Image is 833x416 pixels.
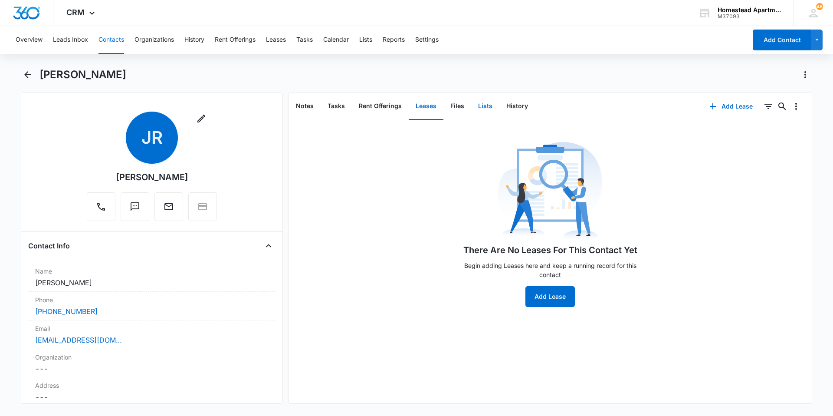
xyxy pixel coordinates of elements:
button: Tasks [321,93,352,120]
dd: [PERSON_NAME] [35,277,269,288]
button: Leases [266,26,286,54]
div: Address--- [28,377,275,406]
div: Organization--- [28,349,275,377]
button: Organizations [134,26,174,54]
button: Calendar [323,26,349,54]
button: Add Lease [701,96,761,117]
a: Call [87,206,115,213]
p: Begin adding Leases here and keep a running record for this contact [459,261,641,279]
dd: --- [35,363,269,374]
span: 48 [816,3,823,10]
a: Email [154,206,183,213]
div: notifications count [816,3,823,10]
a: [EMAIL_ADDRESS][DOMAIN_NAME] [35,335,122,345]
div: Email[EMAIL_ADDRESS][DOMAIN_NAME] [28,320,275,349]
h1: [PERSON_NAME] [39,68,126,81]
button: Rent Offerings [352,93,409,120]
button: Call [87,192,115,221]
button: History [499,93,535,120]
button: Leads Inbox [53,26,88,54]
label: Address [35,381,269,390]
h4: Contact Info [28,241,70,251]
button: Settings [415,26,439,54]
span: CRM [66,8,85,17]
button: Rent Offerings [215,26,256,54]
button: Close [262,239,275,253]
button: Files [443,93,471,120]
div: account name [718,7,781,13]
button: Lists [471,93,499,120]
button: Contacts [98,26,124,54]
button: History [184,26,204,54]
label: Name [35,267,269,276]
a: Text [121,206,149,213]
button: Tasks [296,26,313,54]
button: Actions [798,68,812,82]
button: Search... [775,99,789,113]
button: Text [121,192,149,221]
button: Reports [383,26,405,54]
span: JR [126,112,178,164]
button: Back [21,68,34,82]
button: Overflow Menu [789,99,803,113]
img: No Data [498,139,602,244]
button: Add Lease [525,286,575,307]
div: Name[PERSON_NAME] [28,263,275,292]
label: Organization [35,353,269,362]
div: account id [718,13,781,20]
label: Phone [35,295,269,304]
button: Notes [289,93,321,120]
dd: --- [35,392,269,402]
button: Email [154,192,183,221]
div: [PERSON_NAME] [116,171,188,184]
button: Filters [761,99,775,113]
button: Add Contact [753,30,811,50]
label: Email [35,324,269,333]
a: [PHONE_NUMBER] [35,306,98,317]
h1: There Are No Leases For This Contact Yet [463,244,637,257]
button: Overview [16,26,43,54]
div: Phone[PHONE_NUMBER] [28,292,275,320]
button: Lists [359,26,372,54]
button: Leases [409,93,443,120]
